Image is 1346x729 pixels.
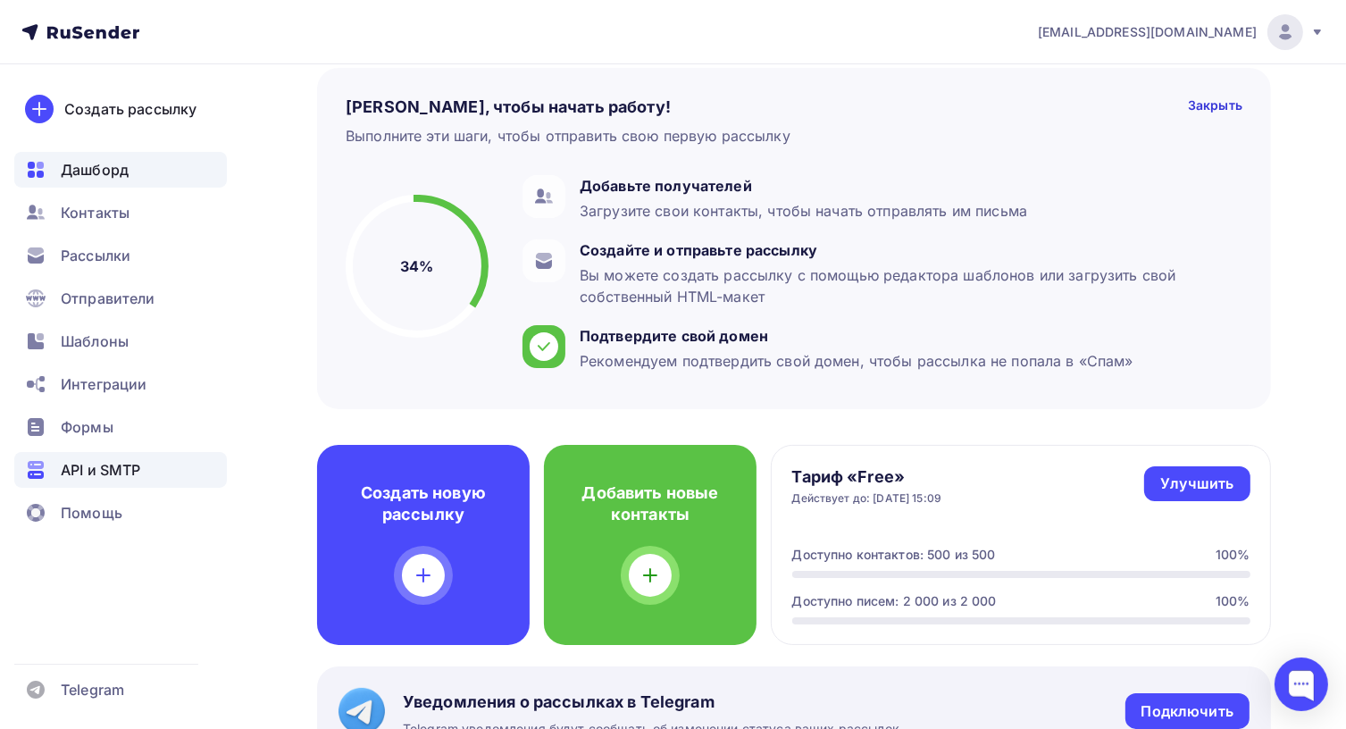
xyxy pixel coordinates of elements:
a: Рассылки [14,238,227,273]
a: Контакты [14,195,227,230]
span: Интеграции [61,373,146,395]
span: Контакты [61,202,130,223]
a: Отправители [14,281,227,316]
h4: [PERSON_NAME], чтобы начать работу! [346,96,671,118]
div: Подключить [1141,701,1233,722]
div: Доступно писем: 2 000 из 2 000 [792,592,997,610]
div: 100% [1216,546,1250,564]
span: Уведомления о рассылках в Telegram [403,691,903,713]
div: Создайте и отправьте рассылку [580,239,1233,261]
div: Добавьте получателей [580,175,1027,197]
span: Шаблоны [61,331,129,352]
span: Отправители [61,288,155,309]
h4: Добавить новые контакты [573,482,728,525]
div: Действует до: [DATE] 15:09 [792,491,942,506]
span: [EMAIL_ADDRESS][DOMAIN_NAME] [1038,23,1257,41]
span: Помощь [61,502,122,524]
span: Telegram [61,679,124,700]
span: Дашборд [61,159,129,180]
div: Загрузите свои контакты, чтобы начать отправлять им письма [580,200,1027,222]
span: Рассылки [61,245,130,266]
a: [EMAIL_ADDRESS][DOMAIN_NAME] [1038,14,1325,50]
div: Вы можете создать рассылку с помощью редактора шаблонов или загрузить свой собственный HTML-макет [580,264,1233,307]
span: API и SMTP [61,459,140,481]
span: Формы [61,416,113,438]
h4: Создать новую рассылку [346,482,501,525]
div: Создать рассылку [64,98,196,120]
div: Доступно контактов: 500 из 500 [792,546,996,564]
div: Улучшить [1160,473,1233,494]
div: Подтвердите свой домен [580,325,1133,347]
h4: Тариф «Free» [792,466,942,488]
a: Формы [14,409,227,445]
h5: 34% [400,256,433,277]
div: 100% [1216,592,1250,610]
div: Выполните эти шаги, чтобы отправить свою первую рассылку [346,125,790,147]
div: Закрыть [1188,96,1242,118]
a: Дашборд [14,152,227,188]
div: Рекомендуем подтвердить свой домен, чтобы рассылка не попала в «Спам» [580,350,1133,372]
a: Шаблоны [14,323,227,359]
